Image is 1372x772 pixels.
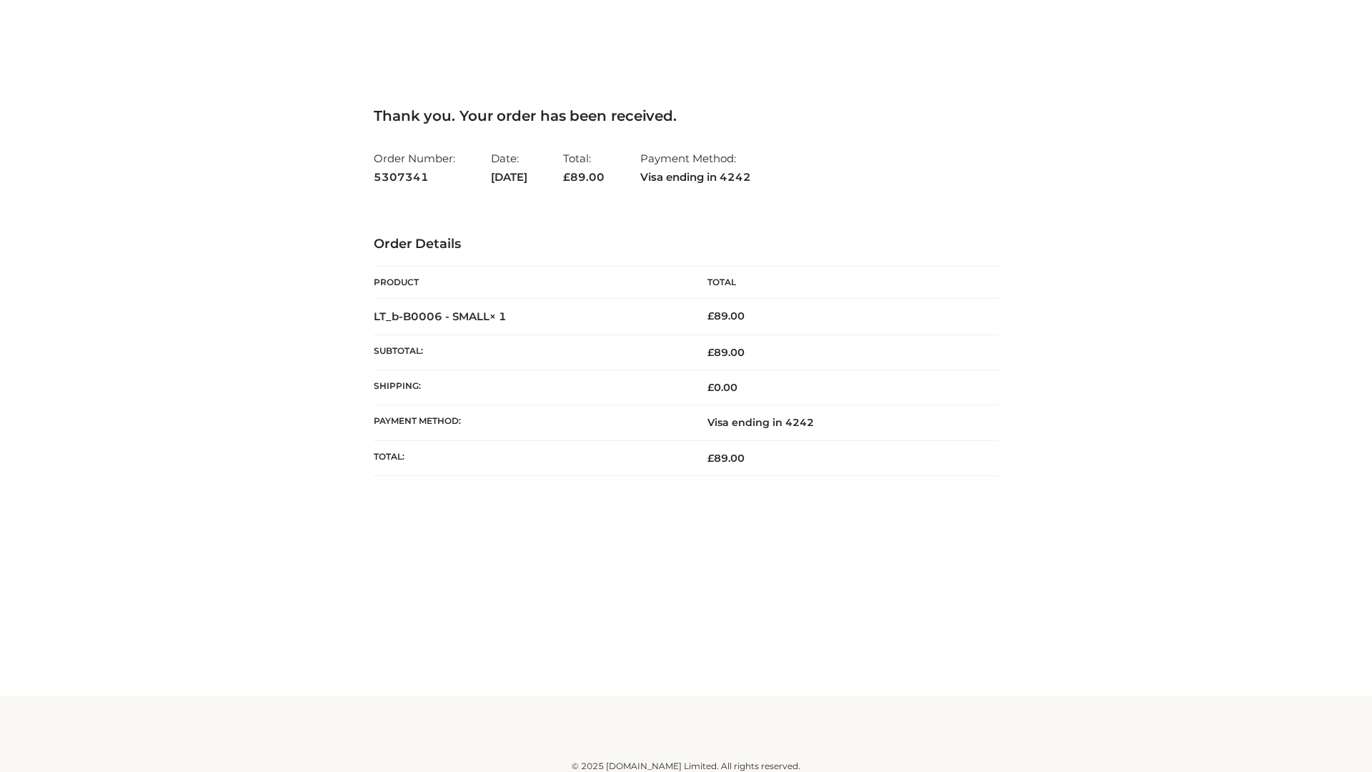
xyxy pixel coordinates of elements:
th: Subtotal: [374,335,686,370]
strong: 5307341 [374,168,455,187]
strong: LT_b-B0006 - SMALL [374,310,507,323]
span: £ [707,346,714,359]
li: Order Number: [374,146,455,189]
h3: Order Details [374,237,998,252]
li: Total: [563,146,605,189]
strong: [DATE] [491,168,527,187]
span: £ [707,310,714,322]
th: Payment method: [374,405,686,440]
span: 89.00 [707,346,745,359]
span: £ [707,452,714,465]
span: £ [707,381,714,394]
th: Product [374,267,686,299]
bdi: 0.00 [707,381,737,394]
span: £ [563,170,570,184]
th: Total: [374,440,686,475]
strong: × 1 [489,310,507,323]
th: Shipping: [374,370,686,405]
li: Payment Method: [640,146,751,189]
strong: Visa ending in 4242 [640,168,751,187]
span: 89.00 [707,452,745,465]
span: 89.00 [563,170,605,184]
th: Total [686,267,998,299]
bdi: 89.00 [707,310,745,322]
li: Date: [491,146,527,189]
td: Visa ending in 4242 [686,405,998,440]
h3: Thank you. Your order has been received. [374,107,998,124]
